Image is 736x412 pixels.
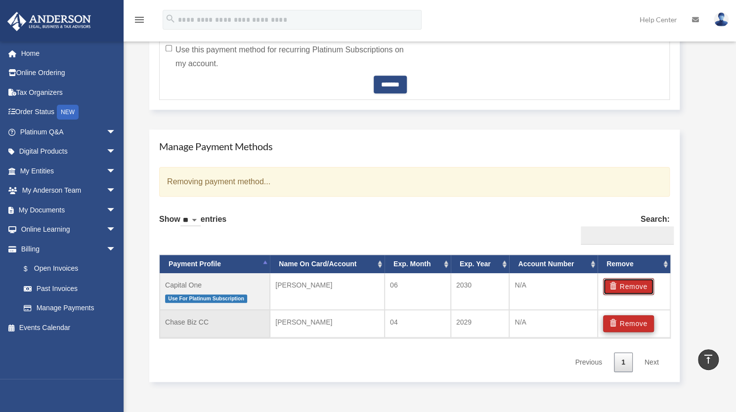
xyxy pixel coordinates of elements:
a: Platinum Q&Aarrow_drop_down [7,122,131,142]
a: $Open Invoices [14,259,131,279]
td: Capital One [160,273,270,310]
span: arrow_drop_down [106,161,126,181]
a: Billingarrow_drop_down [7,239,131,259]
td: Chase Biz CC [160,310,270,337]
span: $ [29,263,34,275]
td: N/A [509,273,598,310]
a: Previous [567,352,609,372]
a: My Entitiesarrow_drop_down [7,161,131,181]
a: Next [637,352,666,372]
div: NEW [57,105,79,120]
label: Show entries [159,212,226,236]
div: Removing payment method... [159,167,670,197]
a: Order StatusNEW [7,102,131,123]
a: Online Learningarrow_drop_down [7,220,131,240]
label: Search: [577,212,670,245]
td: 04 [385,310,451,337]
a: My Anderson Teamarrow_drop_down [7,181,131,201]
a: Events Calendar [7,318,131,337]
img: Anderson Advisors Platinum Portal [4,12,94,31]
th: Payment Profile: activate to sort column descending [160,255,270,273]
i: search [165,13,176,24]
span: arrow_drop_down [106,142,126,162]
a: menu [133,17,145,26]
td: [PERSON_NAME] [270,273,385,310]
td: 2029 [451,310,510,337]
span: arrow_drop_down [106,220,126,240]
th: Name On Card/Account: activate to sort column ascending [270,255,385,273]
span: Use For Platinum Subscription [165,294,247,303]
span: arrow_drop_down [106,181,126,201]
td: N/A [509,310,598,337]
select: Showentries [180,215,201,226]
td: 06 [385,273,451,310]
a: 1 [614,352,633,372]
a: Past Invoices [14,279,131,298]
td: [PERSON_NAME] [270,310,385,337]
span: arrow_drop_down [106,122,126,142]
a: Digital Productsarrow_drop_down [7,142,131,162]
button: Remove [603,278,654,295]
th: Account Number: activate to sort column ascending [509,255,598,273]
a: Online Ordering [7,63,131,83]
input: Search: [581,226,674,245]
h4: Manage Payment Methods [159,139,670,153]
th: Exp. Year: activate to sort column ascending [451,255,510,273]
a: My Documentsarrow_drop_down [7,200,131,220]
a: vertical_align_top [698,349,719,370]
i: menu [133,14,145,26]
span: arrow_drop_down [106,239,126,259]
i: vertical_align_top [702,353,714,365]
a: Home [7,43,131,63]
a: Manage Payments [14,298,126,318]
th: Remove: activate to sort column ascending [598,255,670,273]
img: User Pic [714,12,729,27]
td: 2030 [451,273,510,310]
button: Remove [603,315,654,332]
th: Exp. Month: activate to sort column ascending [385,255,451,273]
span: arrow_drop_down [106,200,126,220]
a: Tax Organizers [7,82,131,102]
input: Use this payment method for recurring Platinum Subscriptions on my account. [166,45,172,51]
label: Use this payment method for recurring Platinum Subscriptions on my account. [166,43,407,71]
